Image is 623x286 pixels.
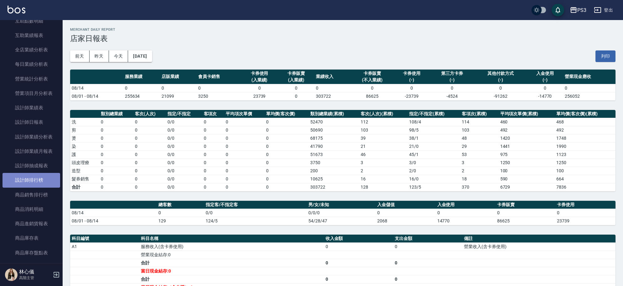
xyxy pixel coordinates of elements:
td: 0 [224,175,264,183]
td: 0 [278,92,314,100]
td: 0 [197,84,241,92]
th: 店販業績 [160,70,197,84]
table: a dense table [70,201,615,225]
td: 0 [224,142,264,150]
td: -14770 [527,92,563,100]
td: 0 / 0 [166,150,202,159]
td: 0 [563,84,615,92]
td: 23739 [555,217,615,225]
img: Logo [8,6,25,13]
td: 0 [224,134,264,142]
td: 1420 [499,134,555,142]
th: 業績收入 [314,70,351,84]
td: 0 [99,167,133,175]
td: 當日現金結存:0 [139,267,324,275]
td: 0 / 0 [166,118,202,126]
th: 會員卡銷售 [197,70,241,84]
td: 0 [224,159,264,167]
td: 0 [99,134,133,142]
a: 設計師日報表 [3,115,60,129]
td: 0 [324,242,393,251]
td: 0 [265,142,309,150]
td: 0 [265,118,309,126]
td: 2 / 0 [408,167,460,175]
td: 0 [202,118,224,126]
td: 0 / 0 [166,134,202,142]
td: 0 / 0 [166,159,202,167]
a: 商品庫存盤點表 [3,246,60,260]
td: 256052 [563,92,615,100]
td: 營業收入(含卡券使用) [462,242,615,251]
h2: Merchant Daily Report [70,28,615,32]
td: 3 [359,159,408,167]
a: 營業項目月分析表 [3,86,60,101]
td: 16 [359,175,408,183]
td: 45 / 1 [408,150,460,159]
img: Person [5,268,18,281]
td: 0 [99,159,133,167]
td: 2 [460,167,499,175]
td: 0 [430,84,474,92]
td: 0 [314,84,351,92]
td: 合計 [70,183,99,191]
th: 總客數 [157,201,204,209]
td: 0 [202,175,224,183]
td: 0 [265,175,309,183]
td: 0 [202,134,224,142]
td: 38 / 1 [408,134,460,142]
td: 1748 [555,134,615,142]
div: (-) [395,77,428,83]
td: 0 [224,126,264,134]
div: 卡券使用 [243,70,276,77]
th: 客次(人次) [133,110,166,118]
td: 0/0/0 [307,209,376,217]
td: 0 [133,118,166,126]
td: 492 [555,126,615,134]
th: 科目名稱 [139,235,324,243]
th: 支出金額 [393,235,462,243]
th: 客次(人次)(累積) [359,110,408,118]
td: 0 [133,175,166,183]
td: 造型 [70,167,99,175]
td: 0 [202,142,224,150]
td: 112 [359,118,408,126]
a: 全店業績分析表 [3,43,60,57]
td: 18 [460,175,499,183]
td: 3250 [197,92,241,100]
td: 3 [460,159,499,167]
td: 0 [241,84,278,92]
a: 互助業績報表 [3,28,60,43]
td: 48 [460,134,499,142]
td: 0 / 0 [166,126,202,134]
a: 設計師業績表 [3,101,60,115]
th: 卡券販賣 [496,201,555,209]
td: 洗 [70,118,99,126]
td: 1441 [499,142,555,150]
a: 互助點數明細 [3,14,60,28]
td: 0 [123,84,160,92]
td: 0 [202,150,224,159]
td: 0 [265,150,309,159]
a: 每日業績分析表 [3,57,60,71]
td: 2 [359,167,408,175]
td: 664 [555,175,615,183]
td: 0 [265,126,309,134]
div: 其他付款方式 [476,70,525,77]
td: 52470 [309,118,359,126]
td: 100 [555,167,615,175]
td: 0 [527,84,563,92]
td: 0 [133,142,166,150]
th: 備註 [462,235,615,243]
table: a dense table [70,70,615,101]
td: 服務收入(含卡券使用) [139,242,324,251]
td: 100 [499,167,555,175]
td: 0 [265,134,309,142]
td: 3750 [309,159,359,167]
td: 髮券銷售 [70,175,99,183]
td: -23739 [393,92,430,100]
td: 21099 [160,92,197,100]
td: 46 [359,150,408,159]
h5: 林心儀 [19,269,51,275]
th: 平均項次單價(累積) [499,110,555,118]
td: 21 / 0 [408,142,460,150]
